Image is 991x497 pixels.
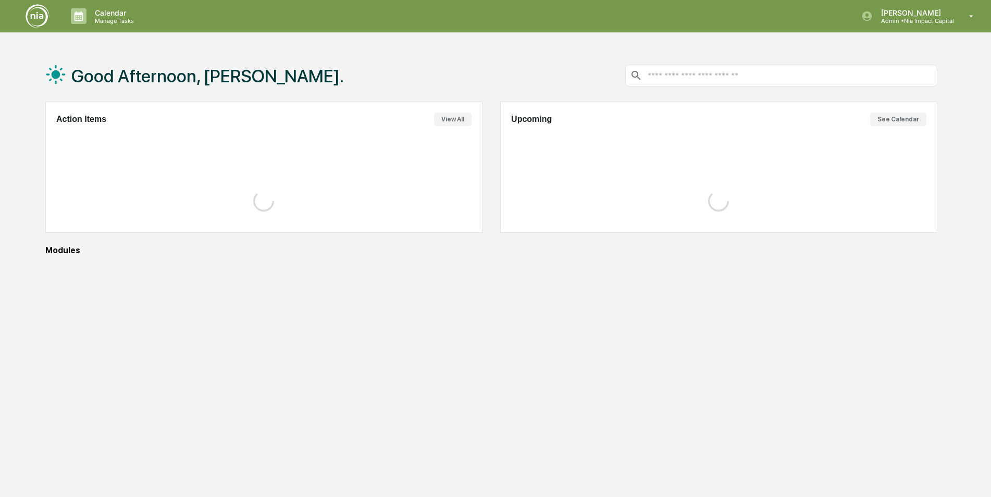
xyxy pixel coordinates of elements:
div: Modules [45,245,937,255]
button: See Calendar [870,113,926,126]
button: View All [434,113,472,126]
p: Admin • Nia Impact Capital [873,17,954,24]
p: [PERSON_NAME] [873,8,954,17]
p: Calendar [86,8,139,17]
p: Manage Tasks [86,17,139,24]
h2: Action Items [56,115,106,124]
h2: Upcoming [511,115,552,124]
h1: Good Afternoon, [PERSON_NAME]. [71,66,344,86]
img: logo [25,4,50,29]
